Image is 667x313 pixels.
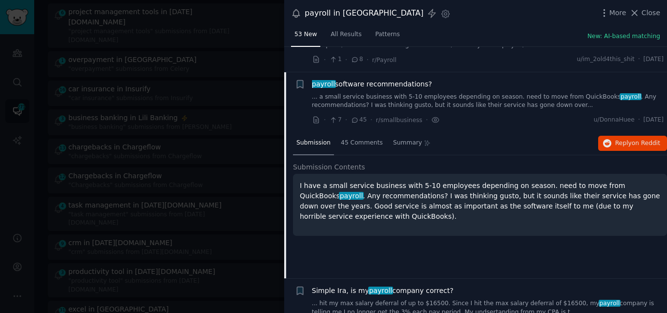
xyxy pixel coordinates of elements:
span: Submission [296,139,331,147]
a: Simple Ira, is mypayrollcompany correct? [312,286,454,296]
span: u/DonnaHuee [594,116,635,125]
span: [DATE] [644,116,664,125]
button: More [599,8,626,18]
a: ... a small service business with 5-10 employees depending on season. need to move from QuickBook... [312,93,664,110]
span: · [367,55,369,65]
a: 53 New [291,27,320,47]
div: payroll in [GEOGRAPHIC_DATA] [305,7,423,20]
span: · [345,115,347,125]
a: Patterns [372,27,403,47]
span: · [426,115,428,125]
span: 45 Comments [341,139,383,147]
span: · [324,55,326,65]
span: payroll [311,80,336,88]
span: 53 New [294,30,317,39]
span: r/smallbusiness [376,117,422,124]
span: · [345,55,347,65]
button: Close [629,8,660,18]
span: Simple Ira, is my company correct? [312,286,454,296]
span: [DATE] [644,55,664,64]
span: · [324,115,326,125]
button: Replyon Reddit [598,136,667,151]
p: I have a small service business with 5-10 employees depending on season. need to move from QuickB... [300,181,660,222]
span: payroll [599,300,621,307]
a: All Results [327,27,365,47]
span: software recommendations? [312,79,432,89]
span: · [370,115,372,125]
span: Patterns [375,30,400,39]
span: 45 [351,116,367,125]
span: Reply [615,139,660,148]
span: payroll [620,93,642,100]
span: · [638,55,640,64]
span: All Results [331,30,361,39]
span: payroll [368,287,393,294]
span: r/Payroll [372,57,396,63]
span: payroll [339,192,364,200]
span: u/im_2old4this_shit [577,55,634,64]
span: 1 [329,55,341,64]
button: New: AI-based matching [587,32,660,41]
span: on Reddit [632,140,660,146]
span: Close [642,8,660,18]
span: More [609,8,626,18]
span: 8 [351,55,363,64]
span: Submission Contents [293,162,365,172]
span: 7 [329,116,341,125]
a: payrollsoftware recommendations? [312,79,432,89]
span: · [638,116,640,125]
span: Summary [393,139,422,147]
